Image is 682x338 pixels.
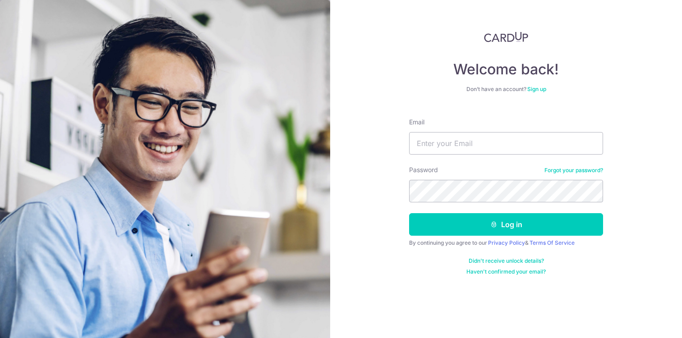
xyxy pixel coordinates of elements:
[409,86,603,93] div: Don’t have an account?
[530,239,575,246] a: Terms Of Service
[466,268,546,275] a: Haven't confirmed your email?
[409,132,603,155] input: Enter your Email
[544,167,603,174] a: Forgot your password?
[469,257,544,265] a: Didn't receive unlock details?
[527,86,546,92] a: Sign up
[409,118,424,127] label: Email
[409,213,603,236] button: Log in
[484,32,528,42] img: CardUp Logo
[488,239,525,246] a: Privacy Policy
[409,239,603,247] div: By continuing you agree to our &
[409,60,603,78] h4: Welcome back!
[409,165,438,174] label: Password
